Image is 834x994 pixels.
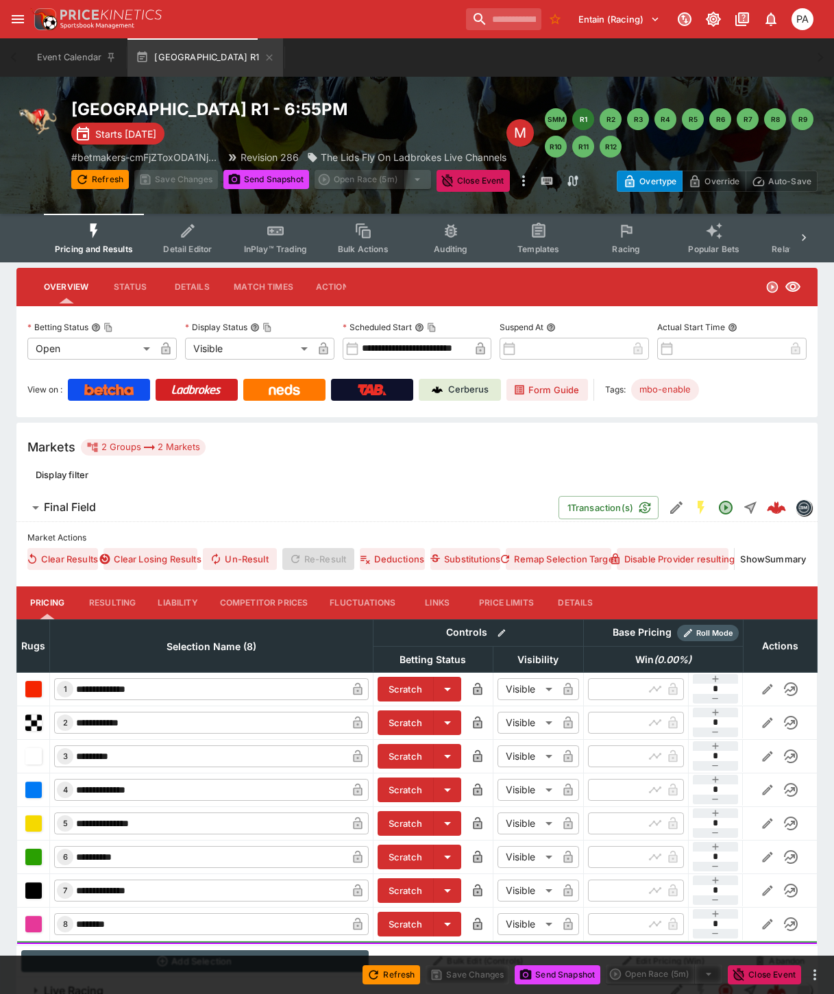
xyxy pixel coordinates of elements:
[498,846,557,868] div: Visible
[27,548,98,570] button: Clear Results
[785,279,801,295] svg: Visible
[241,150,299,164] p: Revision 286
[498,913,557,935] div: Visible
[728,323,737,332] button: Actual Start Time
[654,108,676,130] button: R4
[620,651,707,668] span: Win(0.00%)
[740,548,807,570] button: ShowSummary
[430,548,500,570] button: Substitutions
[378,778,434,802] button: Scratch
[99,271,161,303] button: Status
[807,967,823,983] button: more
[415,323,424,332] button: Scheduled StartCopy To Clipboard
[29,38,125,77] button: Event Calendar
[654,651,691,668] em: ( 0.00 %)
[432,384,443,395] img: Cerberus
[506,119,534,147] div: Edit Meeting
[607,624,677,641] div: Base Pricing
[84,384,134,395] img: Betcha
[704,174,739,188] p: Override
[617,171,683,192] button: Overtype
[764,108,786,130] button: R8
[71,99,506,120] h2: Copy To Clipboard
[677,625,739,641] div: Show/hide Price Roll mode configuration.
[378,912,434,936] button: Scratch
[515,965,600,984] button: Send Snapshot
[262,323,272,332] button: Copy To Clipboard
[44,214,790,262] div: Event type filters
[171,384,221,395] img: Ladbrokes
[127,38,282,77] button: [GEOGRAPHIC_DATA] R1
[223,271,304,303] button: Match Times
[746,171,818,192] button: Auto-Save
[498,812,557,834] div: Visible
[378,878,434,903] button: Scratch
[27,379,62,401] label: View on :
[545,136,567,158] button: R10
[691,628,739,639] span: Roll Mode
[747,950,813,972] button: Abandon
[506,379,588,401] a: Form Guide
[16,99,60,142] img: greyhound_racing.png
[728,965,801,984] button: Close Event
[61,684,70,694] span: 1
[605,379,626,401] label: Tags:
[768,174,811,188] p: Auto-Save
[639,174,676,188] p: Overtype
[60,718,71,728] span: 2
[572,136,594,158] button: R11
[688,244,739,254] span: Popular Bets
[796,500,811,515] img: betmakers
[500,321,543,333] p: Suspend At
[617,548,728,570] button: Disable Provider resulting
[21,950,369,972] button: Add Selection
[587,950,739,972] button: Edit Pricing (Win)
[60,852,71,862] span: 6
[737,108,759,130] button: R7
[33,271,99,303] button: Overview
[377,950,579,972] button: Bulk Edit (Controls)
[60,751,71,761] span: 3
[78,586,147,619] button: Resulting
[163,244,212,254] span: Detail Editor
[378,744,434,769] button: Scratch
[701,7,726,32] button: Toggle light/dark mode
[570,8,668,30] button: Select Tenant
[30,5,58,33] img: PriceKinetics Logo
[147,586,208,619] button: Liability
[358,384,387,395] img: TabNZ
[738,495,763,520] button: Straight
[772,244,831,254] span: Related Events
[71,170,129,189] button: Refresh
[545,108,567,130] button: SMM
[384,651,481,668] span: Betting Status
[319,586,406,619] button: Fluctuations
[60,785,71,795] span: 4
[378,677,434,701] button: Scratch
[55,244,133,254] span: Pricing and Results
[151,638,271,655] span: Selection Name (8)
[664,495,689,520] button: Edit Detail
[71,150,219,164] p: Copy To Clipboard
[767,498,786,517] img: logo-cerberus--red.svg
[502,651,574,668] span: Visibility
[185,338,312,360] div: Visible
[730,7,755,32] button: Documentation
[103,323,113,332] button: Copy To Clipboard
[269,384,299,395] img: Neds
[787,4,818,34] button: Peter Addley
[493,624,511,642] button: Bulk edit
[763,494,790,521] a: a3ca55ce-3ca1-4743-bea3-685422678b25
[600,108,622,130] button: R2
[743,619,817,672] th: Actions
[244,244,307,254] span: InPlay™ Trading
[672,7,697,32] button: Connected to PK
[713,495,738,520] button: Open
[282,548,354,570] span: Re-Result
[373,619,583,646] th: Controls
[545,108,818,158] nav: pagination navigation
[27,439,75,455] h5: Markets
[559,496,659,519] button: 1Transaction(s)
[546,323,556,332] button: Suspend At
[759,7,783,32] button: Notifications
